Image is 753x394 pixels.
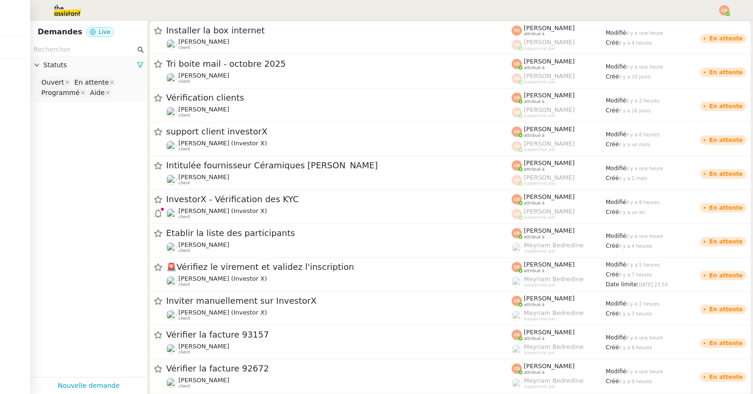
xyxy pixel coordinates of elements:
[709,137,743,143] div: En attente
[524,167,545,172] span: attribué à
[512,141,522,151] img: svg
[512,296,522,306] img: svg
[166,275,512,287] app-user-detailed-label: client
[178,241,229,248] span: [PERSON_NAME]
[524,46,555,51] span: suppervisé par
[166,140,512,152] app-user-detailed-label: client
[166,241,512,253] app-user-detailed-label: client
[41,88,80,97] div: Programmé
[166,343,512,355] app-user-detailed-label: client
[512,242,606,254] app-user-label: suppervisé par
[39,78,71,87] nz-select-item: Ouvert
[178,181,190,186] span: client
[178,207,267,214] span: [PERSON_NAME] (Investor X)
[606,271,619,278] span: Créé
[524,133,545,138] span: attribué à
[166,309,512,321] app-user-detailed-label: client
[709,273,743,278] div: En attente
[524,32,545,37] span: attribué à
[166,106,512,118] app-user-detailed-label: client
[178,38,229,45] span: [PERSON_NAME]
[166,263,512,271] span: Vérifiez le virement et validez l'inscription
[606,261,626,268] span: Modifié
[512,343,606,355] app-user-label: suppervisé par
[512,330,522,340] img: svg
[709,103,743,109] div: En attente
[524,227,575,234] span: [PERSON_NAME]
[41,78,64,87] div: Ouvert
[512,193,606,205] app-user-label: attribué à
[512,208,606,220] app-user-label: suppervisé par
[178,147,190,152] span: client
[709,70,743,75] div: En attente
[166,141,176,151] img: users%2FUWPTPKITw0gpiMilXqRXG5g9gXH3%2Favatar%2F405ab820-17f5-49fd-8f81-080694535f4d
[709,205,743,211] div: En attente
[524,261,575,268] span: [PERSON_NAME]
[524,72,575,79] span: [PERSON_NAME]
[619,244,652,249] span: il y a 4 heures
[74,78,109,87] div: En attente
[524,113,555,118] span: suppervisé par
[39,88,87,97] nz-select-item: Programmé
[512,39,522,50] img: svg
[626,31,663,36] span: il y a une heure
[606,141,619,148] span: Créé
[512,228,522,238] img: svg
[524,181,555,186] span: suppervisé par
[166,173,512,186] app-user-detailed-label: client
[33,44,136,55] input: Rechercher
[99,29,111,35] span: Live
[524,316,555,322] span: suppervisé par
[606,199,626,205] span: Modifié
[512,58,606,70] app-user-label: attribué à
[512,329,606,341] app-user-label: attribué à
[178,282,190,287] span: client
[524,329,575,336] span: [PERSON_NAME]
[524,350,555,355] span: suppervisé par
[709,171,743,177] div: En attente
[524,268,545,274] span: attribué à
[512,126,522,137] img: svg
[524,295,575,302] span: [PERSON_NAME]
[626,335,663,340] span: il y a une heure
[512,107,522,118] img: svg
[512,261,606,273] app-user-label: attribué à
[512,194,522,205] img: svg
[524,370,545,375] span: attribué à
[606,281,637,288] span: Date limite
[166,208,176,219] img: users%2FUWPTPKITw0gpiMilXqRXG5g9gXH3%2Favatar%2F405ab820-17f5-49fd-8f81-080694535f4d
[178,72,229,79] span: [PERSON_NAME]
[178,248,190,253] span: client
[606,334,626,341] span: Modifié
[512,209,522,219] img: svg
[512,363,522,374] img: svg
[166,161,512,170] span: Intitulée fournisseur Céramiques [PERSON_NAME]
[166,364,512,373] span: Vérifier la facture 92672
[619,108,651,113] span: il y a 16 jours
[512,93,522,103] img: svg
[606,300,626,307] span: Modifié
[512,344,522,355] img: users%2FaellJyylmXSg4jqeVbanehhyYJm1%2Favatar%2Fprofile-pic%20(4).png
[178,79,190,84] span: client
[524,159,575,166] span: [PERSON_NAME]
[524,384,555,389] span: suppervisé par
[606,243,619,249] span: Créé
[166,127,512,136] span: support client investorX
[512,25,522,36] img: svg
[30,56,147,74] div: Statuts
[512,175,522,185] img: svg
[512,39,606,51] app-user-label: suppervisé par
[619,74,651,79] span: il y a 10 jours
[512,160,522,171] img: svg
[43,60,137,71] span: Statuts
[178,309,267,316] span: [PERSON_NAME] (Investor X)
[512,276,606,288] app-user-label: suppervisé par
[512,262,522,272] img: svg
[524,309,584,316] span: Meyriam Bedredine
[166,72,512,84] app-user-detailed-label: client
[178,140,267,147] span: [PERSON_NAME] (Investor X)
[606,131,626,138] span: Modifié
[619,176,648,181] span: il y a 2 mois
[512,310,522,321] img: users%2FaellJyylmXSg4jqeVbanehhyYJm1%2Favatar%2Fprofile-pic%20(4).png
[512,159,606,172] app-user-label: attribué à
